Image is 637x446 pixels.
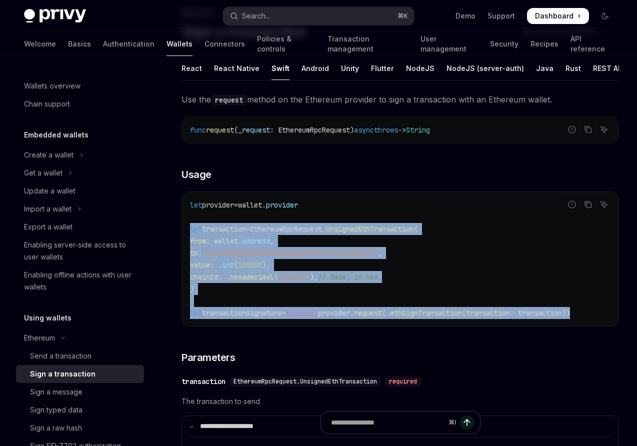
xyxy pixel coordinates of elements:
button: Copy the contents from the code block [581,198,594,211]
span: async [354,125,374,134]
div: Swift [271,56,289,80]
button: Toggle Create a wallet section [16,146,144,164]
a: Wallets [166,32,192,56]
a: Sign a transaction [16,365,144,383]
div: Sign a message [30,386,82,398]
span: from [190,236,206,245]
input: Ask a question... [331,411,444,433]
a: Policies & controls [257,32,315,56]
a: Sign a message [16,383,144,401]
div: Update a wallet [24,185,75,197]
button: Toggle Import a wallet section [16,200,144,218]
div: Sign typed data [30,404,82,416]
span: ⌘ K [397,12,408,20]
a: Enabling server-side access to user wallets [16,236,144,266]
span: = [234,200,238,209]
span: ( [414,224,418,233]
div: Wallets overview [24,80,80,92]
span: = [246,224,250,233]
span: "0x2105" [278,272,310,281]
div: Import a wallet [24,203,71,215]
span: ), [262,260,270,269]
a: Support [487,11,515,21]
button: Ask AI [597,123,610,136]
div: Search... [242,10,270,22]
span: hexadecimal [230,272,274,281]
span: transactionSignature [202,308,282,317]
span: : . [210,260,222,269]
div: Rust [565,56,581,80]
a: Connectors [204,32,245,56]
div: REST API [593,56,624,80]
div: Create a wallet [24,149,73,161]
span: "0xE3070d3e4309afA3bC9a6b057685743CF42da77C" [202,248,378,257]
span: let [190,308,202,317]
div: NodeJS [406,56,434,80]
a: Sign typed data [16,401,144,419]
span: int [222,260,234,269]
span: try [286,308,298,317]
span: // Base, in hex [318,272,378,281]
span: (. [382,308,390,317]
a: Chain support [16,95,144,113]
span: await [298,308,318,317]
span: provider [202,200,234,209]
span: , [270,236,274,245]
span: : transaction)) [510,308,570,317]
h5: Using wallets [24,312,71,324]
span: ) [190,284,194,293]
div: Get a wallet [24,167,62,179]
h5: Embedded wallets [24,129,88,141]
button: Ask AI [597,198,610,211]
a: Wallets overview [16,77,144,95]
a: Dashboard [527,8,589,24]
span: UnsignedEthTransaction [326,224,414,233]
span: EthereumRpcRequest. [250,224,326,233]
span: request [206,125,234,134]
span: ( [274,272,278,281]
span: provider. [318,308,354,317]
div: Java [536,56,553,80]
a: Basics [68,32,91,56]
span: ( [462,308,466,317]
button: Toggle Ethereum section [16,329,144,347]
a: Sign a raw hash [16,419,144,437]
span: : . [218,272,230,281]
button: Toggle dark mode [597,8,613,24]
div: Sign a transaction [30,368,95,380]
button: Copy the contents from the code block [581,123,594,136]
span: wallet. [238,200,266,209]
button: Report incorrect code [565,198,578,211]
button: Toggle Get a wallet section [16,164,144,182]
span: Usage [181,167,211,181]
span: : EthereumRpcRequest) [270,125,354,134]
div: Chain support [24,98,70,110]
span: chainId [190,272,218,281]
a: Demo [455,11,475,21]
div: React Native [214,56,259,80]
span: _ [238,125,242,134]
a: Recipes [530,32,558,56]
span: ( [234,260,238,269]
span: address [242,236,270,245]
span: Parameters [181,350,235,364]
span: let [190,200,202,209]
span: throws [374,125,398,134]
a: Transaction management [327,32,408,56]
div: Sign a raw hash [30,422,82,434]
a: Enabling offline actions with user wallets [16,266,144,296]
div: Enabling server-side access to user wallets [24,239,138,263]
div: Android [301,56,329,80]
span: The transaction to send. [181,395,619,407]
div: Send a transaction [30,350,91,362]
span: , [378,248,382,257]
span: String [406,125,430,134]
div: Flutter [371,56,394,80]
div: Enabling offline actions with user wallets [24,269,138,293]
a: Update a wallet [16,182,144,200]
span: transaction [466,308,510,317]
div: transaction [181,376,225,386]
span: request [242,125,270,134]
span: EthereumRpcRequest.UnsignedEthTransaction [233,377,377,385]
div: NodeJS (server-auth) [446,56,524,80]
